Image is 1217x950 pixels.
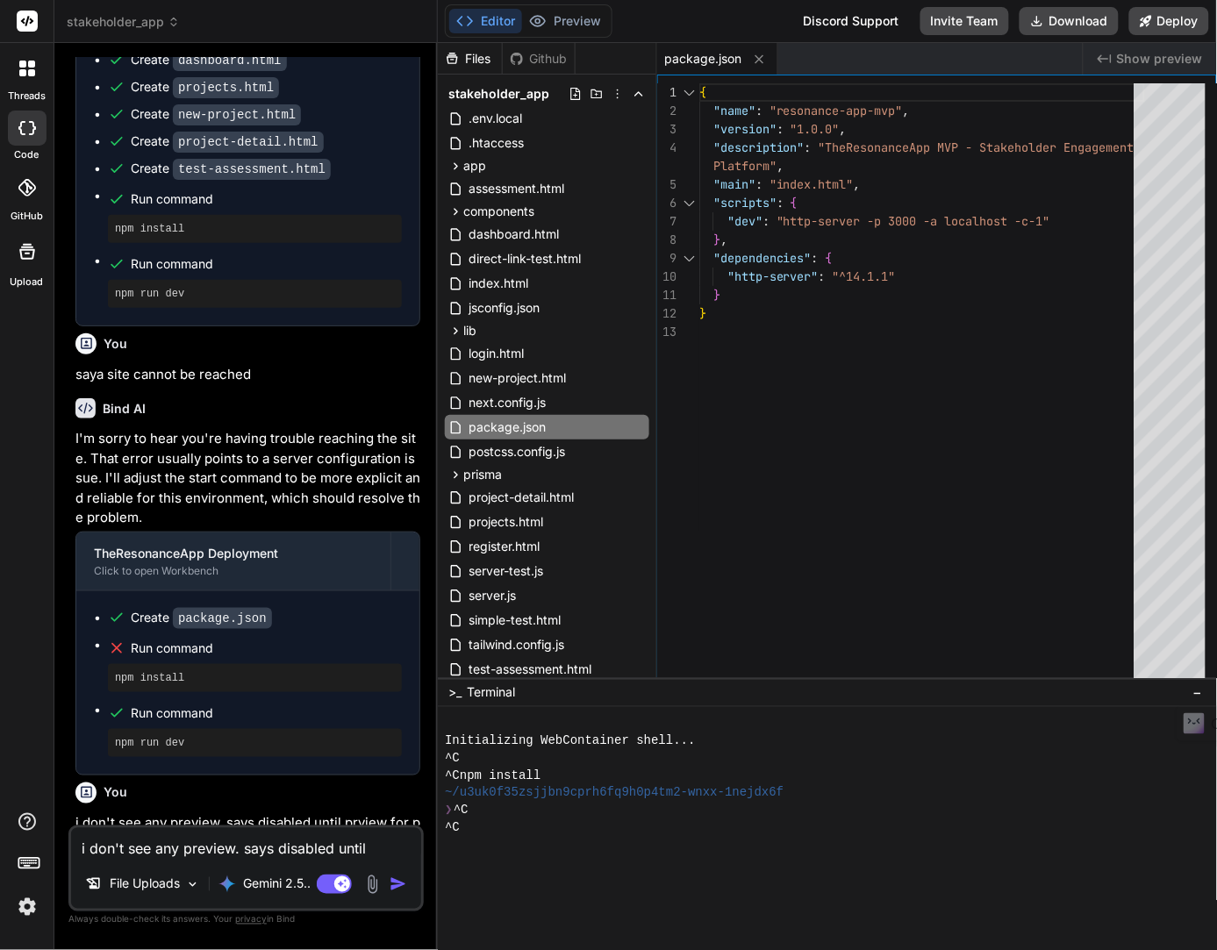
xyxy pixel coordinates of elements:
span: prisma [463,466,502,483]
pre: npm install [115,222,395,236]
span: Terminal [467,683,515,701]
span: projects.html [467,511,545,532]
div: 9 [657,249,677,268]
span: Run command [131,190,402,208]
span: Run command [131,639,402,657]
code: projects.html [173,77,279,98]
span: direct-link-test.html [467,248,583,269]
div: Click to collapse the range. [678,194,701,212]
p: File Uploads [110,875,180,893]
span: "version" [713,121,777,137]
div: Create [131,105,301,124]
button: Download [1020,7,1119,35]
p: i don't see any preview. says disabled until prview for project is generated [75,814,420,854]
span: lib [463,322,476,339]
span: { [791,195,798,211]
div: 11 [657,286,677,304]
pre: npm run dev [115,736,395,750]
div: Create [131,78,279,96]
code: package.json [173,608,272,629]
span: assessment.html [467,178,566,199]
span: : [812,250,819,266]
span: Show preview [1117,50,1203,68]
div: Click to collapse the range. [678,83,701,102]
span: Platform" [713,158,777,174]
span: : [819,268,826,284]
span: ^C [454,802,469,819]
code: dashboard.html [173,50,287,71]
p: I'm sorry to hear you're having trouble reaching the site. That error usually points to a server ... [75,429,420,528]
span: stakeholder_app [448,85,549,103]
div: Discord Support [793,7,910,35]
code: project-detail.html [173,132,324,153]
span: , [840,121,847,137]
span: Run command [131,255,402,273]
div: Click to open Workbench [94,564,373,578]
h6: Bind AI [103,400,146,418]
span: { [699,84,706,100]
span: next.config.js [467,392,548,413]
div: 6 [657,194,677,212]
span: ^C [445,749,460,767]
div: 8 [657,231,677,249]
span: "TheResonanceApp MVP - Stakeholder Engagement [819,139,1135,155]
span: ~/u3uk0f35zsjjbn9cprh6fq9h0p4tm2-wnxx-1nejdx6f [445,784,784,802]
p: Always double-check its answers. Your in Bind [68,911,424,928]
span: , [777,158,784,174]
button: TheResonanceApp DeploymentClick to open Workbench [76,532,390,590]
span: ^Cnpm install [445,767,540,784]
span: package.json [664,50,741,68]
span: project-detail.html [467,487,576,508]
div: 12 [657,304,677,323]
button: Editor [449,9,522,33]
span: } [713,287,720,303]
img: attachment [362,875,383,895]
div: 3 [657,120,677,139]
span: − [1193,683,1203,701]
button: Invite Team [920,7,1009,35]
span: "dev" [727,213,762,229]
div: Github [503,50,575,68]
div: 7 [657,212,677,231]
label: Upload [11,275,44,289]
span: jsconfig.json [467,297,541,318]
button: Preview [522,9,608,33]
p: saya site cannot be reached [75,365,420,385]
span: "dependencies" [713,250,812,266]
div: 1 [657,83,677,102]
span: test-assessment.html [467,659,593,680]
span: package.json [467,417,548,438]
span: "main" [713,176,755,192]
button: − [1190,678,1206,706]
pre: npm run dev [115,287,395,301]
span: } [713,232,720,247]
div: 13 [657,323,677,341]
span: , [903,103,910,118]
span: , [854,176,861,192]
span: Initializing WebContainer shell... [445,732,696,749]
span: new-project.html [467,368,568,389]
code: new-project.html [173,104,301,125]
div: 10 [657,268,677,286]
span: postcss.config.js [467,441,567,462]
span: components [463,203,534,220]
span: "scripts" [713,195,777,211]
span: : [762,213,770,229]
span: stakeholder_app [67,13,180,31]
span: "http-server" [727,268,819,284]
span: "http-server -p 3000 -a localhost -c-1" [777,213,1050,229]
span: "description" [713,139,805,155]
div: 5 [657,175,677,194]
p: Gemini 2.5.. [243,875,311,893]
button: Deploy [1129,7,1209,35]
span: .env.local [467,108,524,129]
span: "^14.1.1" [833,268,896,284]
span: "1.0.0" [791,121,840,137]
span: .htaccess [467,132,526,154]
div: Create [131,132,324,151]
span: dashboard.html [467,224,561,245]
span: "name" [713,103,755,118]
span: ^C [445,819,460,837]
span: server.js [467,585,518,606]
img: Pick Models [185,877,200,892]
